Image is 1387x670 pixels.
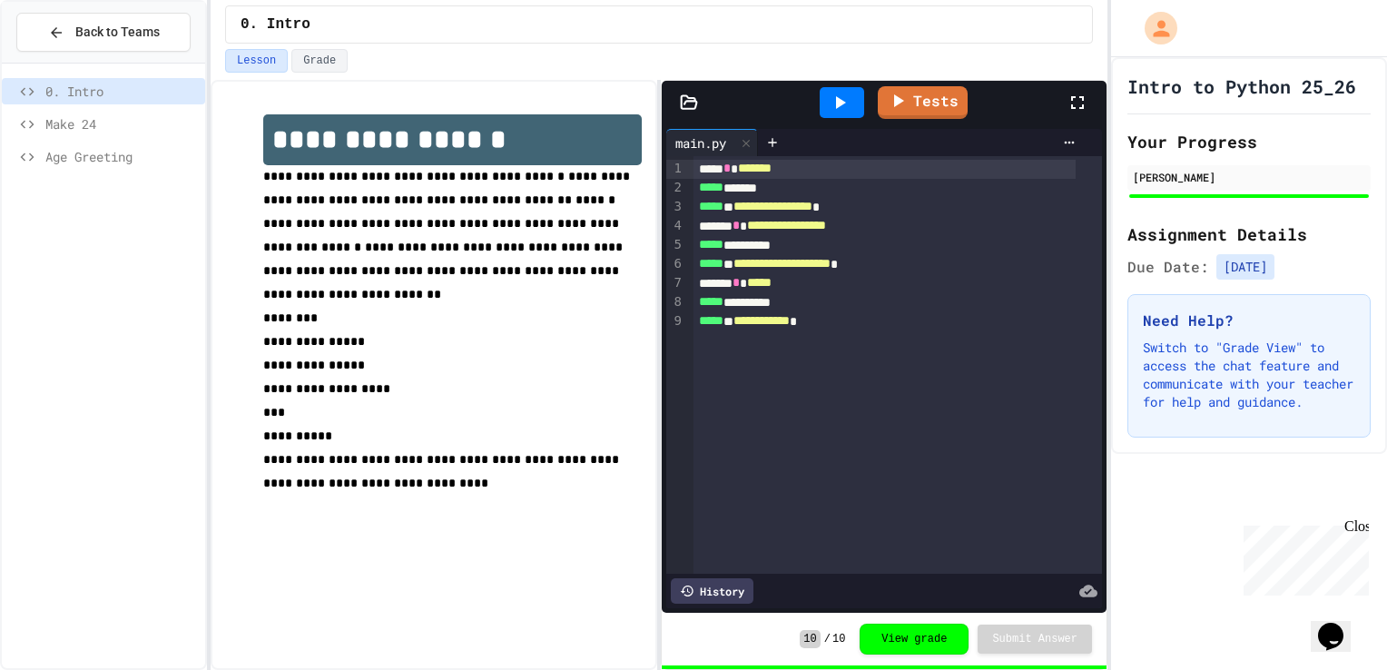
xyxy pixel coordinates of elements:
div: 1 [666,160,684,179]
h3: Need Help? [1143,310,1355,331]
span: 10 [832,632,845,646]
div: 7 [666,274,684,293]
span: 0. Intro [45,82,198,101]
a: Tests [878,86,968,119]
div: 2 [666,179,684,198]
div: History [671,578,753,604]
h2: Your Progress [1127,129,1371,154]
span: Submit Answer [992,632,1077,646]
div: main.py [666,133,735,153]
h1: Intro to Python 25_26 [1127,74,1356,99]
div: 4 [666,217,684,236]
button: View grade [860,624,969,655]
span: Due Date: [1127,256,1209,278]
span: / [824,632,831,646]
h2: Assignment Details [1127,222,1371,247]
div: 9 [666,312,684,331]
iframe: chat widget [1236,518,1369,596]
div: main.py [666,129,758,156]
button: Lesson [225,49,288,73]
p: Switch to "Grade View" to access the chat feature and communicate with your teacher for help and ... [1143,339,1355,411]
div: [PERSON_NAME] [1133,169,1365,185]
iframe: chat widget [1311,597,1369,652]
span: Make 24 [45,114,198,133]
span: 10 [800,630,820,648]
div: 8 [666,293,684,312]
div: My Account [1126,7,1182,49]
span: [DATE] [1216,254,1274,280]
span: 0. Intro [241,14,310,35]
span: Back to Teams [75,23,160,42]
div: 3 [666,198,684,217]
button: Back to Teams [16,13,191,52]
div: Chat with us now!Close [7,7,125,115]
button: Grade [291,49,348,73]
div: 5 [666,236,684,255]
span: Age Greeting [45,147,198,166]
button: Submit Answer [978,625,1092,654]
div: 6 [666,255,684,274]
